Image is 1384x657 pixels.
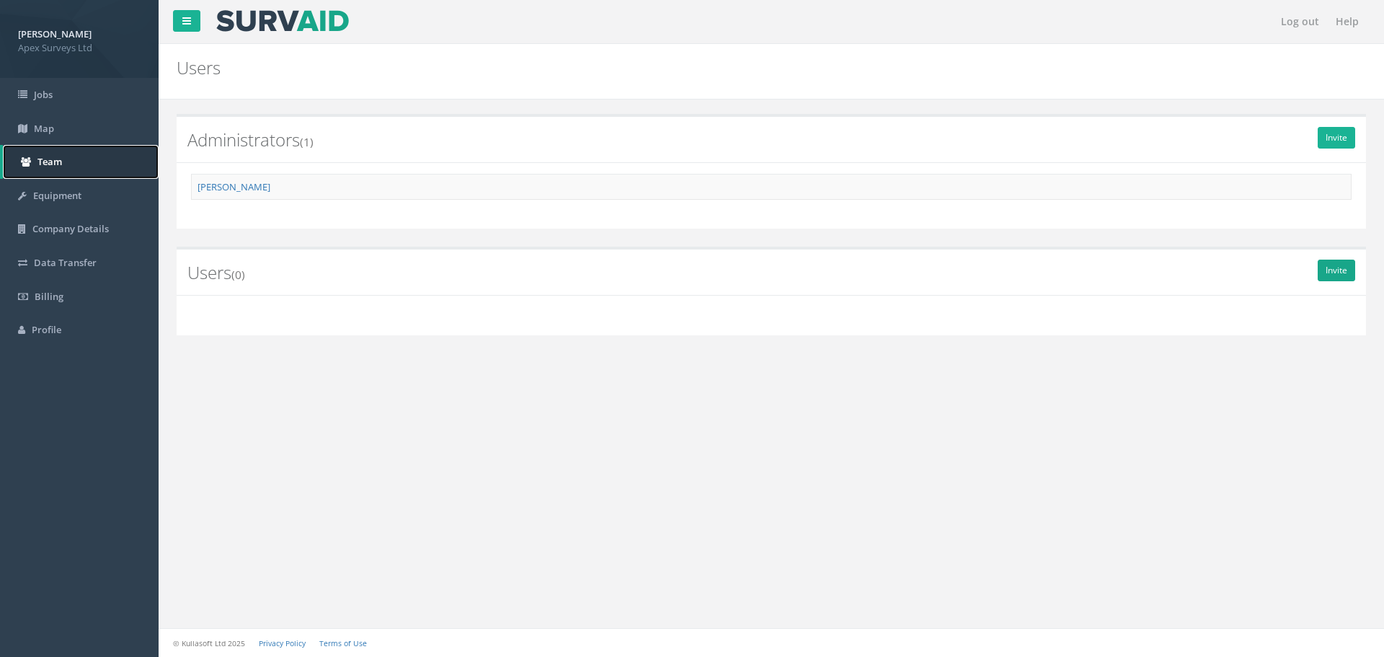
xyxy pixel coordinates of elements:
[35,290,63,303] span: Billing
[32,222,109,235] span: Company Details
[173,638,245,648] small: © Kullasoft Ltd 2025
[37,155,62,168] span: Team
[187,131,1355,149] h2: Administrators
[1318,260,1355,281] a: Invite
[32,323,61,336] span: Profile
[231,267,245,283] small: (0)
[18,27,92,40] strong: [PERSON_NAME]
[18,24,141,54] a: [PERSON_NAME] Apex Surveys Ltd
[319,638,367,648] a: Terms of Use
[198,180,270,193] a: [PERSON_NAME]
[1318,127,1355,149] a: Invite
[34,122,54,135] span: Map
[187,263,1355,282] h2: Users
[18,41,141,55] span: Apex Surveys Ltd
[177,58,1164,77] h2: Users
[34,256,97,269] span: Data Transfer
[300,134,314,150] small: (1)
[3,145,159,179] a: Team
[33,189,81,202] span: Equipment
[259,638,306,648] a: Privacy Policy
[34,88,53,101] span: Jobs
